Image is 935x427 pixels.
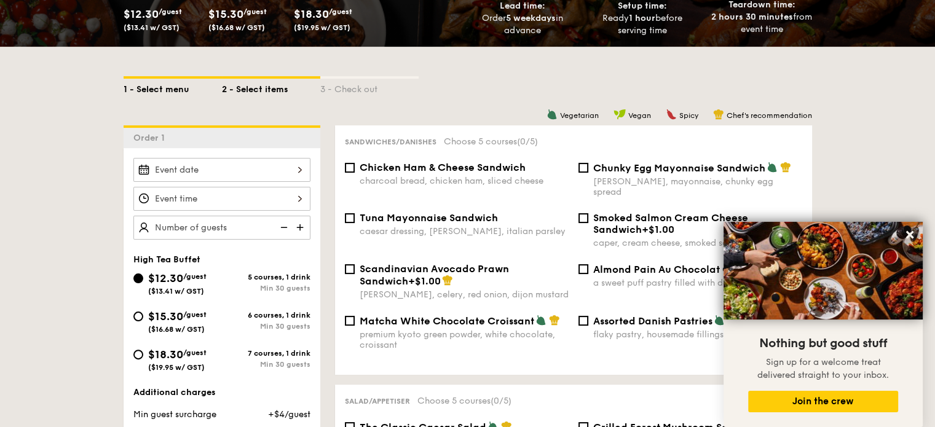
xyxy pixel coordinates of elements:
[578,213,588,223] input: Smoked Salmon Cream Cheese Sandwich+$1.00caper, cream cheese, smoked salmon
[578,264,588,274] input: Almond Pain Au Chocolat Croissanta sweet puff pastry filled with dark chocolate
[345,316,355,326] input: Matcha White Chocolate Croissantpremium kyoto green powder, white chocolate, croissant
[535,315,546,326] img: icon-vegetarian.fe4039eb.svg
[713,109,724,120] img: icon-chef-hat.a58ddaea.svg
[124,7,159,21] span: $12.30
[593,264,769,275] span: Almond Pain Au Chocolat Croissant
[618,1,667,11] span: Setup time:
[578,163,588,173] input: Chunky Egg Mayonnaise Sandwich[PERSON_NAME], mayonnaise, chunky egg spread
[748,391,898,412] button: Join the crew
[148,287,204,296] span: ($13.41 w/ GST)
[148,272,183,285] span: $12.30
[274,216,292,239] img: icon-reduce.1d2dbef1.svg
[593,329,802,340] div: flaky pastry, housemade fillings
[360,226,569,237] div: caesar dressing, [PERSON_NAME], italian parsley
[500,1,545,11] span: Lead time:
[593,162,765,174] span: Chunky Egg Mayonnaise Sandwich
[345,213,355,223] input: Tuna Mayonnaise Sandwichcaesar dressing, [PERSON_NAME], italian parsley
[124,23,180,32] span: ($13.41 w/ GST)
[320,79,419,96] div: 3 - Check out
[345,264,355,274] input: Scandinavian Avocado Prawn Sandwich+$1.00[PERSON_NAME], celery, red onion, dijon mustard
[442,275,453,286] img: icon-chef-hat.a58ddaea.svg
[133,158,310,182] input: Event date
[133,216,310,240] input: Number of guests
[148,348,183,361] span: $18.30
[133,311,143,321] input: $15.30/guest($16.68 w/ GST)6 courses, 1 drinkMin 30 guests
[593,212,748,235] span: Smoked Salmon Cream Cheese Sandwich
[294,23,350,32] span: ($19.95 w/ GST)
[292,216,310,239] img: icon-add.58712e84.svg
[148,310,183,323] span: $15.30
[593,176,802,197] div: [PERSON_NAME], mayonnaise, chunky egg spread
[780,162,791,173] img: icon-chef-hat.a58ddaea.svg
[724,222,923,319] img: DSC07876-Edit02-Large.jpeg
[360,315,534,327] span: Matcha White Chocolate Croissant
[133,409,216,420] span: Min guest surcharge
[711,12,793,22] strong: 2 hours 30 minutes
[183,348,207,357] span: /guest
[593,238,802,248] div: caper, cream cheese, smoked salmon
[560,111,599,120] span: Vegetarian
[360,162,526,173] span: Chicken Ham & Cheese Sandwich
[329,7,352,16] span: /guest
[757,357,889,380] span: Sign up for a welcome treat delivered straight to your inbox.
[133,273,143,283] input: $12.30/guest($13.41 w/ GST)5 courses, 1 drinkMin 30 guests
[444,136,538,147] span: Choose 5 courses
[707,11,817,36] div: from event time
[408,275,441,287] span: +$1.00
[593,278,802,288] div: a sweet puff pastry filled with dark chocolate
[133,187,310,211] input: Event time
[679,111,698,120] span: Spicy
[148,363,205,372] span: ($19.95 w/ GST)
[360,263,509,287] span: Scandinavian Avocado Prawn Sandwich
[345,163,355,173] input: Chicken Ham & Cheese Sandwichcharcoal bread, chicken ham, sliced cheese
[629,13,655,23] strong: 1 hour
[714,315,725,326] img: icon-vegetarian.fe4039eb.svg
[222,360,310,369] div: Min 30 guests
[133,254,200,265] span: High Tea Buffet
[900,225,920,245] button: Close
[360,212,498,224] span: Tuna Mayonnaise Sandwich
[124,79,222,96] div: 1 - Select menu
[148,325,205,334] span: ($16.68 w/ GST)
[222,284,310,292] div: Min 30 guests
[727,111,812,120] span: Chef's recommendation
[133,386,310,399] div: Additional charges
[360,176,569,186] div: charcoal bread, chicken ham, sliced cheese
[666,109,677,120] img: icon-spicy.37a8142b.svg
[578,316,588,326] input: Assorted Danish Pastriesflaky pastry, housemade fillings
[546,109,558,120] img: icon-vegetarian.fe4039eb.svg
[642,224,674,235] span: +$1.00
[360,289,569,300] div: [PERSON_NAME], celery, red onion, dijon mustard
[208,23,265,32] span: ($16.68 w/ GST)
[159,7,182,16] span: /guest
[243,7,267,16] span: /guest
[294,7,329,21] span: $18.30
[417,396,511,406] span: Choose 5 courses
[133,350,143,359] input: $18.30/guest($19.95 w/ GST)7 courses, 1 drinkMin 30 guests
[517,136,538,147] span: (0/5)
[222,79,320,96] div: 2 - Select items
[593,315,712,327] span: Assorted Danish Pastries
[468,12,578,37] div: Order in advance
[222,311,310,319] div: 6 courses, 1 drink
[267,409,310,420] span: +$4/guest
[222,349,310,358] div: 7 courses, 1 drink
[759,336,887,351] span: Nothing but good stuff
[613,109,626,120] img: icon-vegan.f8ff3823.svg
[491,396,511,406] span: (0/5)
[549,315,560,326] img: icon-chef-hat.a58ddaea.svg
[133,133,170,143] span: Order 1
[587,12,697,37] div: Ready before serving time
[767,162,778,173] img: icon-vegetarian.fe4039eb.svg
[345,138,436,146] span: Sandwiches/Danishes
[208,7,243,21] span: $15.30
[183,310,207,319] span: /guest
[506,13,556,23] strong: 5 weekdays
[222,273,310,281] div: 5 courses, 1 drink
[222,322,310,331] div: Min 30 guests
[360,329,569,350] div: premium kyoto green powder, white chocolate, croissant
[183,272,207,281] span: /guest
[628,111,651,120] span: Vegan
[345,397,410,405] span: Salad/Appetiser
